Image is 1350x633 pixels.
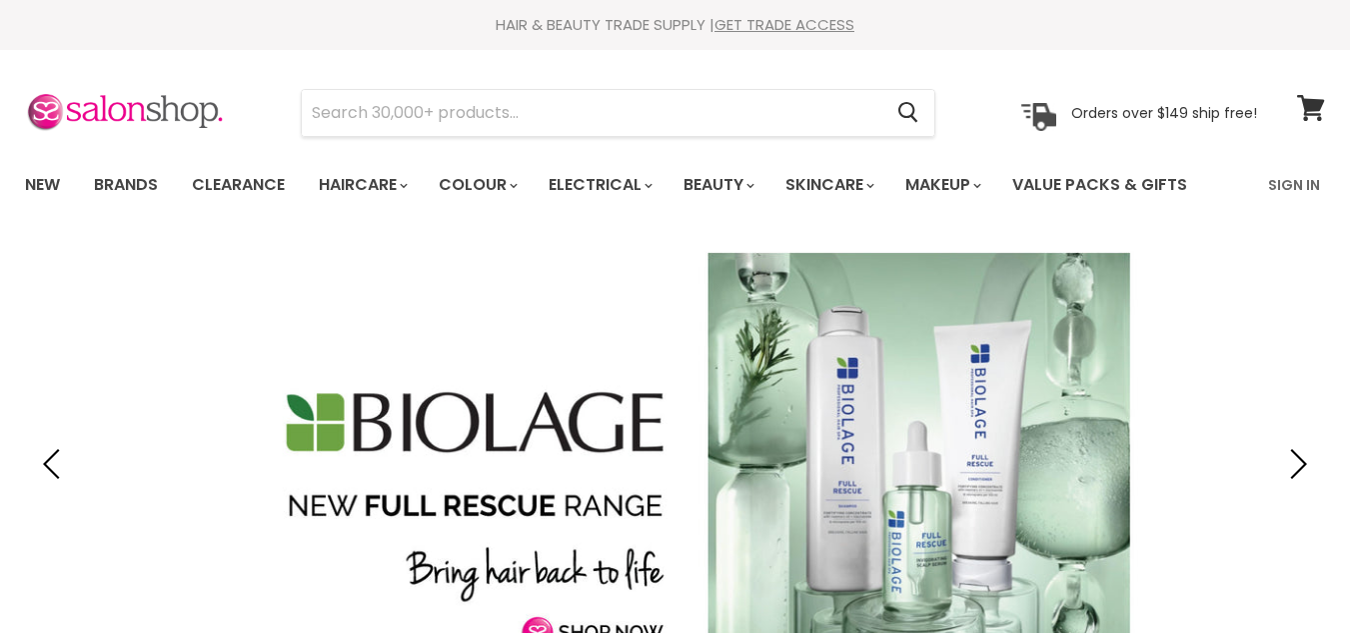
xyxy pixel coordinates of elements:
[1071,103,1257,121] p: Orders over $149 ship free!
[424,164,530,206] a: Colour
[79,164,173,206] a: Brands
[890,164,993,206] a: Makeup
[714,14,854,35] a: GET TRADE ACCESS
[10,156,1229,214] ul: Main menu
[10,164,75,206] a: New
[997,164,1202,206] a: Value Packs & Gifts
[302,90,881,136] input: Search
[770,164,886,206] a: Skincare
[669,164,766,206] a: Beauty
[881,90,934,136] button: Search
[304,164,420,206] a: Haircare
[1256,164,1332,206] a: Sign In
[534,164,665,206] a: Electrical
[177,164,300,206] a: Clearance
[35,444,75,484] button: Previous
[1275,444,1315,484] button: Next
[301,89,935,137] form: Product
